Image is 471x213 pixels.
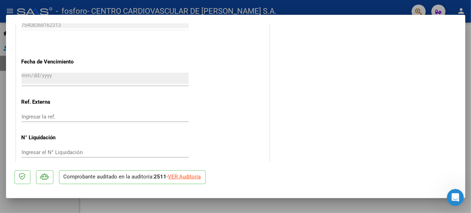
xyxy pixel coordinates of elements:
[168,173,201,181] div: VER Auditoría
[22,98,94,106] p: Ref. Externa
[447,189,464,206] iframe: Intercom live chat
[154,174,167,180] strong: 2511
[22,134,94,142] p: N° Liquidación
[22,58,94,66] p: Fecha de Vencimiento
[59,170,206,184] p: Comprobante auditado en la auditoría: -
